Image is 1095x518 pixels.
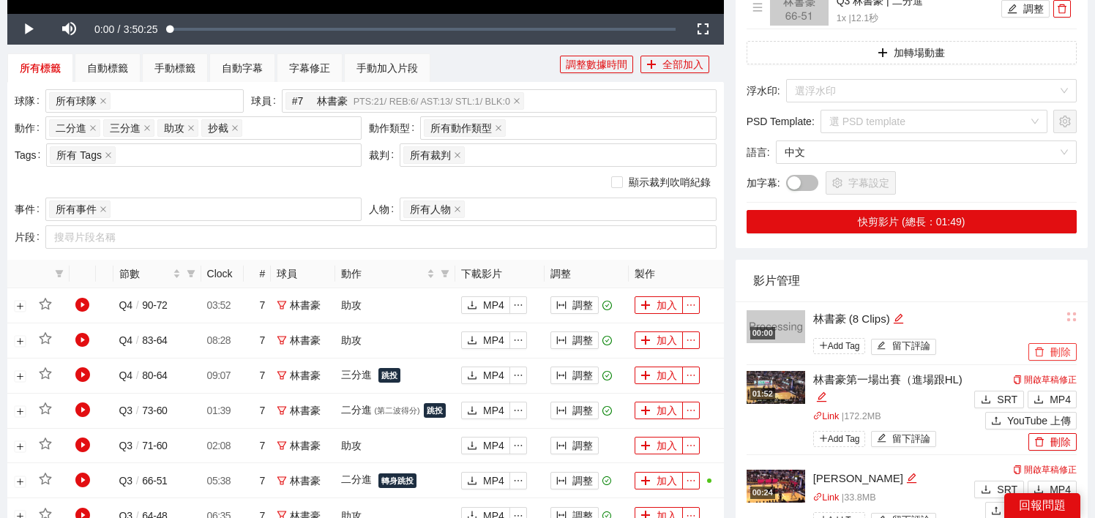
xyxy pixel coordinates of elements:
span: plus [640,440,651,452]
span: star [39,367,52,380]
span: MP4 [483,438,504,454]
span: close [143,124,151,132]
td: 7 [244,463,271,498]
label: 球隊 [15,89,45,113]
span: download [1034,484,1044,496]
span: column-width [556,370,567,382]
td: 林書豪 [271,463,335,498]
p: | 33.8 MB [813,491,971,506]
th: 球員 [271,260,335,288]
span: 3:50:25 [124,23,158,35]
button: 展開行 [15,405,26,417]
label: 人物 [369,198,400,221]
span: edit [893,313,904,324]
button: Mute [48,14,89,45]
div: 林書豪 (8 Clips) [813,310,1025,328]
span: copy [1013,375,1022,384]
span: Add Tag [813,431,866,447]
span: filter [277,476,287,486]
span: 08:28 [207,334,231,346]
button: plus加轉場動畫 [747,41,1077,64]
label: 裁判 [369,143,400,167]
button: Fullscreen [683,14,724,45]
span: edit [877,433,886,444]
span: 轉身跳投 [378,473,416,489]
button: column-width調整 [550,437,599,454]
button: downloadMP4 [1028,391,1077,408]
span: check-circle [602,371,612,380]
span: play-circle [75,367,90,382]
button: downloadSRT [974,481,1024,498]
div: 所有標籤 [20,60,61,76]
div: 助攻 [341,332,449,348]
span: MP4 [483,332,504,348]
span: plus [640,335,651,347]
span: 抄截 [208,120,228,136]
span: MP4 [483,297,504,313]
span: # 7 [292,93,314,109]
span: Q3 71 - 60 [119,440,168,451]
span: 05:38 [207,475,231,487]
span: 中文 [785,141,1068,163]
span: filter [277,300,287,310]
span: / [132,369,143,381]
button: 調整數據時間 [560,56,633,73]
button: ellipsis [682,472,700,489]
span: 加字幕 : [747,175,780,191]
a: 開啟草稿修正 [1013,465,1077,475]
span: ellipsis [510,300,526,310]
button: ellipsis [509,367,527,384]
span: plus [819,434,828,443]
span: download [467,440,477,452]
div: 00:24 [750,487,775,499]
button: plus加入 [635,296,683,314]
button: column-width調整 [550,402,599,419]
span: / [132,299,143,311]
td: 7 [244,429,271,464]
div: 三分進 [341,364,449,387]
button: downloadMP4 [461,296,510,314]
span: link [813,411,823,421]
span: edit [877,341,886,352]
span: plus [819,341,828,350]
span: / [132,440,143,451]
button: plus加入 [635,367,683,384]
span: star [39,473,52,486]
div: 編輯 [816,388,827,406]
span: menu [752,2,763,12]
span: close [231,124,239,132]
div: 二分進 [341,399,449,422]
div: 二分進 [341,469,449,492]
label: 動作類型 [369,116,420,140]
button: delete刪除 [1028,433,1077,451]
span: ellipsis [510,476,526,486]
span: close [105,151,112,159]
span: edit [816,391,827,402]
th: 調整 [545,260,629,288]
label: 動作 [15,116,45,140]
div: 00:00 [750,327,775,339]
span: filter [277,370,287,380]
span: plus [640,300,651,312]
div: 手動加入片段 [356,60,418,76]
td: 7 [244,394,271,429]
span: filter [52,269,67,278]
span: MP4 [1050,481,1071,498]
td: 7 [244,288,271,323]
span: column-width [556,440,567,452]
span: play-circle [75,438,90,452]
span: 節數 [119,266,170,282]
div: 回報問題 [1004,493,1080,518]
label: 片段 [15,225,45,249]
span: PTS: 21 / REB: 6 / AST: 13 / STL: 1 / BLK: 0 [354,97,510,107]
span: filter [187,269,195,278]
span: plus [646,59,657,71]
span: close [100,206,107,213]
td: 7 [244,323,271,359]
span: close [454,151,461,159]
span: 09:07 [207,369,231,381]
span: filter [277,335,287,345]
div: 林書豪第一場出賽（進場跟HL) [813,371,971,405]
button: 展開行 [15,370,26,382]
div: 自動字幕 [222,60,263,76]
